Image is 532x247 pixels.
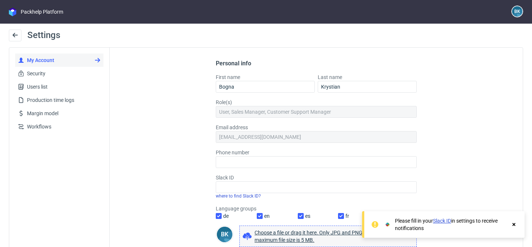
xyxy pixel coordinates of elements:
label: es [304,212,310,220]
span: Production time logs [24,96,100,104]
label: Last name [318,73,417,81]
span: My Account [24,56,100,64]
input: Type here... [216,81,315,93]
span: Settings [27,30,60,40]
div: Personal info [216,59,417,68]
input: Type here... [318,81,417,93]
label: fr [344,212,349,220]
a: Workflows [15,120,103,133]
label: Phone number [216,149,417,156]
figcaption: BK [512,6,522,17]
span: Choose a file or drag it here. Only JPG and PNG files are allowed. The maximum file size is 5 MB. [255,229,413,244]
a: Users list [15,80,103,93]
a: My Account [15,54,103,67]
img: Slack [384,221,391,228]
span: Security [24,70,100,77]
label: First name [216,73,315,81]
a: Packhelp Platform [9,8,63,16]
div: Packhelp Platform [21,8,63,16]
span: Margin model [24,110,100,117]
label: Email address [216,124,417,131]
label: Role(s) [216,99,417,106]
figcaption: BK [217,227,232,242]
label: Slack ID [216,174,417,181]
label: en [263,212,270,220]
span: Users list [24,83,100,90]
label: Language groups [216,205,417,212]
label: de [222,212,229,220]
a: where to find Slack ID? [216,193,261,199]
span: Workflows [24,123,100,130]
a: Security [15,67,103,80]
a: Margin model [15,107,103,120]
div: Please fill in your in settings to receive notifications [395,217,507,232]
a: Production time logs [15,93,103,107]
a: Slack ID [433,218,451,224]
